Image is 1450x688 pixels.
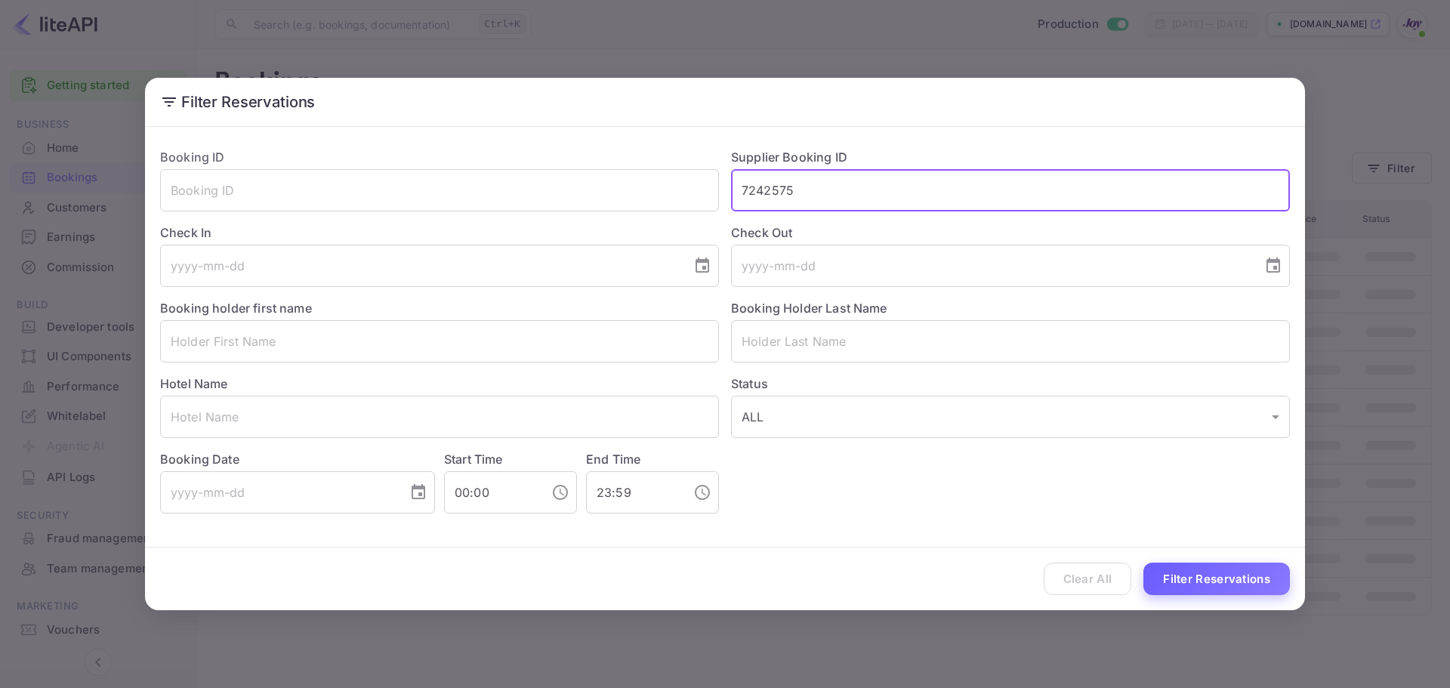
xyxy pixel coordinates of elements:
[160,301,312,316] label: Booking holder first name
[160,450,435,468] label: Booking Date
[160,224,719,242] label: Check In
[444,452,503,467] label: Start Time
[586,471,681,514] input: hh:mm
[731,224,1290,242] label: Check Out
[403,477,433,508] button: Choose date
[160,169,719,211] input: Booking ID
[731,396,1290,438] div: ALL
[687,477,717,508] button: Choose time, selected time is 11:59 PM
[731,375,1290,393] label: Status
[160,471,397,514] input: yyyy-mm-dd
[687,251,717,281] button: Choose date
[731,245,1252,287] input: yyyy-mm-dd
[731,301,887,316] label: Booking Holder Last Name
[444,471,539,514] input: hh:mm
[586,452,640,467] label: End Time
[160,150,225,165] label: Booking ID
[545,477,575,508] button: Choose time, selected time is 12:00 AM
[160,245,681,287] input: yyyy-mm-dd
[160,320,719,363] input: Holder First Name
[145,78,1305,126] h2: Filter Reservations
[1258,251,1288,281] button: Choose date
[731,150,847,165] label: Supplier Booking ID
[160,376,228,391] label: Hotel Name
[1143,563,1290,595] button: Filter Reservations
[160,396,719,438] input: Hotel Name
[731,320,1290,363] input: Holder Last Name
[731,169,1290,211] input: Supplier Booking ID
